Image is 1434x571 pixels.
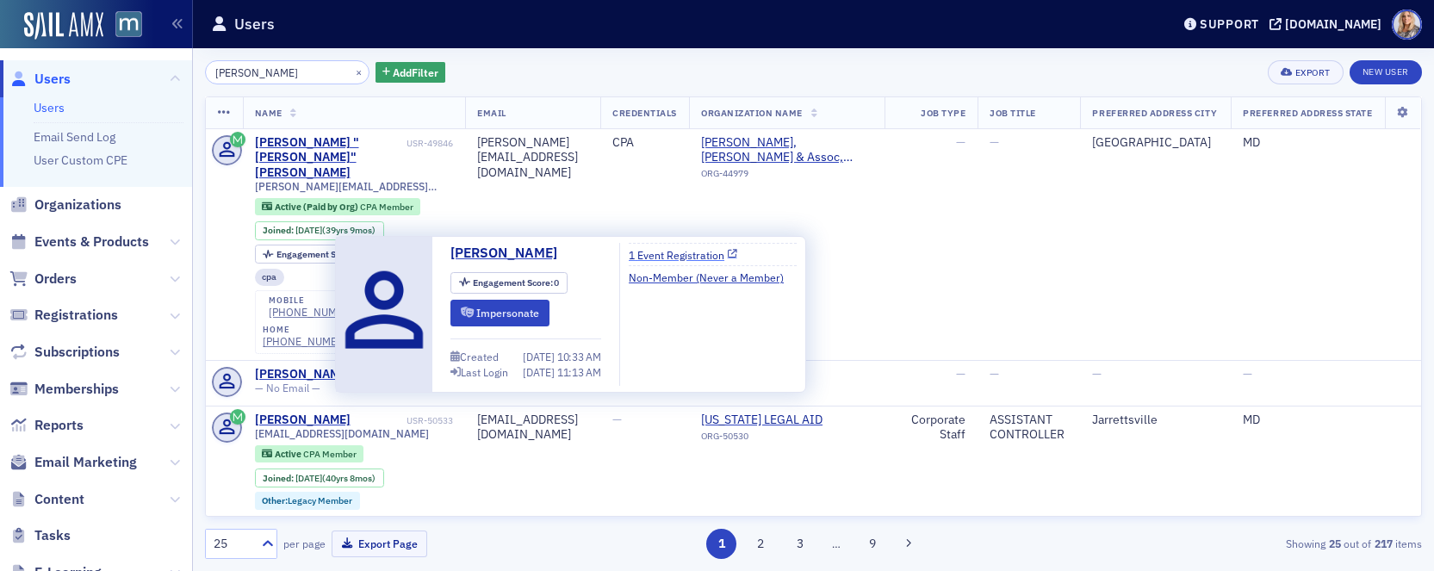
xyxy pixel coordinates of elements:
[956,366,965,382] span: —
[376,62,446,84] button: AddFilter
[612,135,677,151] div: CPA
[477,135,588,181] div: [PERSON_NAME][EMAIL_ADDRESS][DOMAIN_NAME]
[473,278,560,288] div: 0
[34,526,71,545] span: Tasks
[262,201,413,212] a: Active (Paid by Org) CPA Member
[34,233,149,251] span: Events & Products
[701,168,872,185] div: ORG-44979
[701,135,872,165] span: Askey, Askey & Assoc, CPAs, LLC (Leonardtown, MD)
[477,107,506,119] span: Email
[353,415,453,426] div: USR-50533
[1092,107,1217,119] span: Preferred Address City
[1243,135,1409,151] div: MD
[214,535,251,553] div: 25
[1371,536,1395,551] strong: 217
[1269,18,1387,30] button: [DOMAIN_NAME]
[34,453,137,472] span: Email Marketing
[701,107,803,119] span: Organization Name
[351,64,367,79] button: ×
[263,473,295,484] span: Joined :
[275,448,303,460] span: Active
[1092,135,1219,151] div: [GEOGRAPHIC_DATA]
[263,325,354,335] div: home
[9,70,71,89] a: Users
[990,413,1068,443] div: ASSISTANT CONTROLLER
[34,380,119,399] span: Memberships
[255,382,320,394] span: — No Email —
[1295,68,1331,78] div: Export
[990,107,1036,119] span: Job Title
[477,413,588,443] div: [EMAIL_ADDRESS][DOMAIN_NAME]
[1092,366,1102,382] span: —
[629,270,797,285] a: Non-Member (Never a Member)
[295,225,376,236] div: (39yrs 9mos)
[34,196,121,214] span: Organizations
[897,413,965,443] div: Corporate Staff
[276,250,369,259] div: 45
[990,134,999,150] span: —
[523,350,557,363] span: [DATE]
[295,224,322,236] span: [DATE]
[269,306,360,319] a: [PHONE_NUMBER]
[921,107,965,119] span: Job Type
[255,198,421,215] div: Active (Paid by Org): Active (Paid by Org): CPA Member
[34,306,118,325] span: Registrations
[1200,16,1259,32] div: Support
[1243,366,1252,382] span: —
[9,343,120,362] a: Subscriptions
[262,448,356,459] a: Active CPA Member
[103,11,142,40] a: View Homepage
[9,526,71,545] a: Tasks
[461,368,508,377] div: Last Login
[295,473,376,484] div: (40yrs 8mos)
[255,413,351,428] a: [PERSON_NAME]
[34,343,120,362] span: Subscriptions
[629,247,737,263] a: 1 Event Registration
[34,270,77,289] span: Orders
[9,490,84,509] a: Content
[9,270,77,289] a: Orders
[393,65,438,80] span: Add Filter
[1243,107,1372,119] span: Preferred Address State
[262,495,352,506] a: Other:Legacy Member
[785,529,815,559] button: 3
[255,180,454,193] span: [PERSON_NAME][EMAIL_ADDRESS][DOMAIN_NAME]
[557,365,601,379] span: 11:13 AM
[255,492,361,509] div: Other:
[255,516,372,535] div: Engagement Score: 7
[450,272,568,294] div: Engagement Score: 0
[255,469,384,487] div: Joined: 1984-12-11 00:00:00
[701,431,858,448] div: ORG-50530
[263,225,295,236] span: Joined :
[255,107,282,119] span: Name
[612,412,622,427] span: —
[283,536,326,551] label: per page
[824,536,848,551] span: …
[263,335,354,348] a: [PHONE_NUMBER]
[275,201,360,213] span: Active (Paid by Org)
[701,413,858,428] a: [US_STATE] LEGAL AID
[450,300,549,326] button: Impersonate
[34,100,65,115] a: Users
[612,107,677,119] span: Credentials
[255,367,351,382] a: [PERSON_NAME]
[34,70,71,89] span: Users
[255,221,384,240] div: Joined: 1985-10-21 00:00:00
[407,138,453,149] div: USR-49846
[255,245,377,264] div: Engagement Score: 45
[255,135,404,181] a: [PERSON_NAME] "[PERSON_NAME]" [PERSON_NAME]
[360,201,413,213] span: CPA Member
[295,472,322,484] span: [DATE]
[24,12,103,40] img: SailAMX
[276,248,358,260] span: Engagement Score :
[857,529,887,559] button: 9
[523,365,557,379] span: [DATE]
[9,416,84,435] a: Reports
[1285,16,1381,32] div: [DOMAIN_NAME]
[34,490,84,509] span: Content
[473,276,555,289] span: Engagement Score :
